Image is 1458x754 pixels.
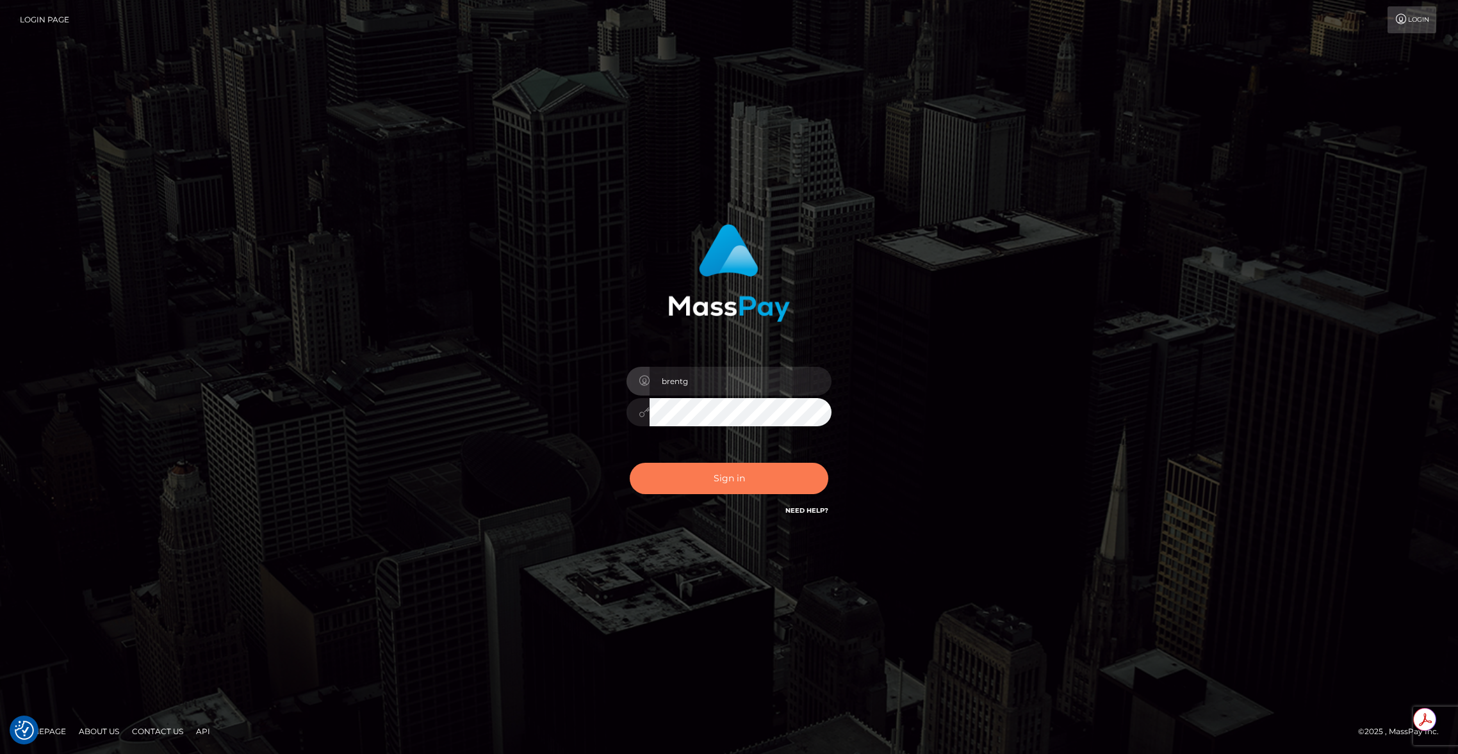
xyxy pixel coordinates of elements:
[1388,6,1436,33] a: Login
[15,721,34,740] button: Consent Preferences
[74,721,124,741] a: About Us
[785,506,828,515] a: Need Help?
[20,6,69,33] a: Login Page
[127,721,188,741] a: Contact Us
[14,721,71,741] a: Homepage
[668,224,790,322] img: MassPay Login
[1358,725,1448,739] div: © 2025 , MassPay Inc.
[15,721,34,740] img: Revisit consent button
[630,463,828,494] button: Sign in
[650,367,831,396] input: Username...
[191,721,215,741] a: API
